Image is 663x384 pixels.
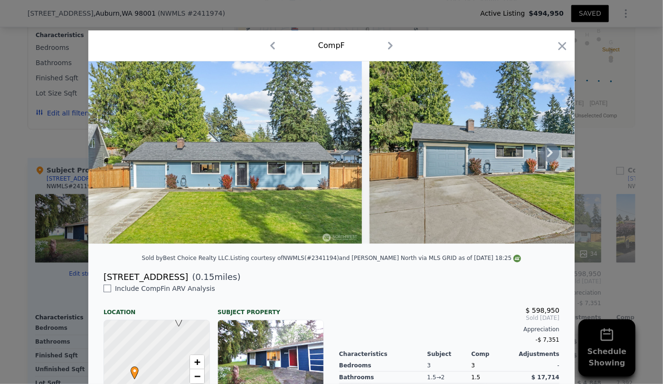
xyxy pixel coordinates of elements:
div: Bathrooms [339,372,427,384]
div: 1.5 [471,372,515,384]
div: Comp [471,350,515,358]
div: Subject Property [218,301,324,316]
span: $ 598,950 [526,307,559,314]
span: Sold [DATE] [339,314,559,322]
img: Property Img [88,61,362,244]
span: 0.15 [196,272,215,282]
div: Characteristics [339,350,427,358]
img: Property Img [369,61,643,244]
div: Comp F [318,40,345,51]
div: 1.5 → 2 [427,372,472,384]
div: Listing courtesy of NWMLS (#2341194) and [PERSON_NAME] North via MLS GRID as of [DATE] 18:25 [230,255,521,261]
div: - [515,360,559,372]
span: ( miles) [188,270,240,284]
span: • [128,364,141,378]
div: Subject [427,350,472,358]
div: • [128,366,134,372]
div: [STREET_ADDRESS] [104,270,188,284]
img: NWMLS Logo [513,255,521,262]
span: $ 17,714 [531,374,559,381]
div: 3 [427,360,472,372]
div: Location [104,301,210,316]
div: Adjustments [515,350,559,358]
div: Bedrooms [339,360,427,372]
div: Sold by Best Choice Realty LLC . [142,255,230,261]
span: − [194,370,200,382]
span: 3 [471,362,475,369]
a: Zoom out [190,369,204,384]
div: Appreciation [339,326,559,333]
span: -$ 7,351 [536,336,559,343]
span: Include Comp F in ARV Analysis [111,285,219,292]
span: + [194,356,200,368]
a: Zoom in [190,355,204,369]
